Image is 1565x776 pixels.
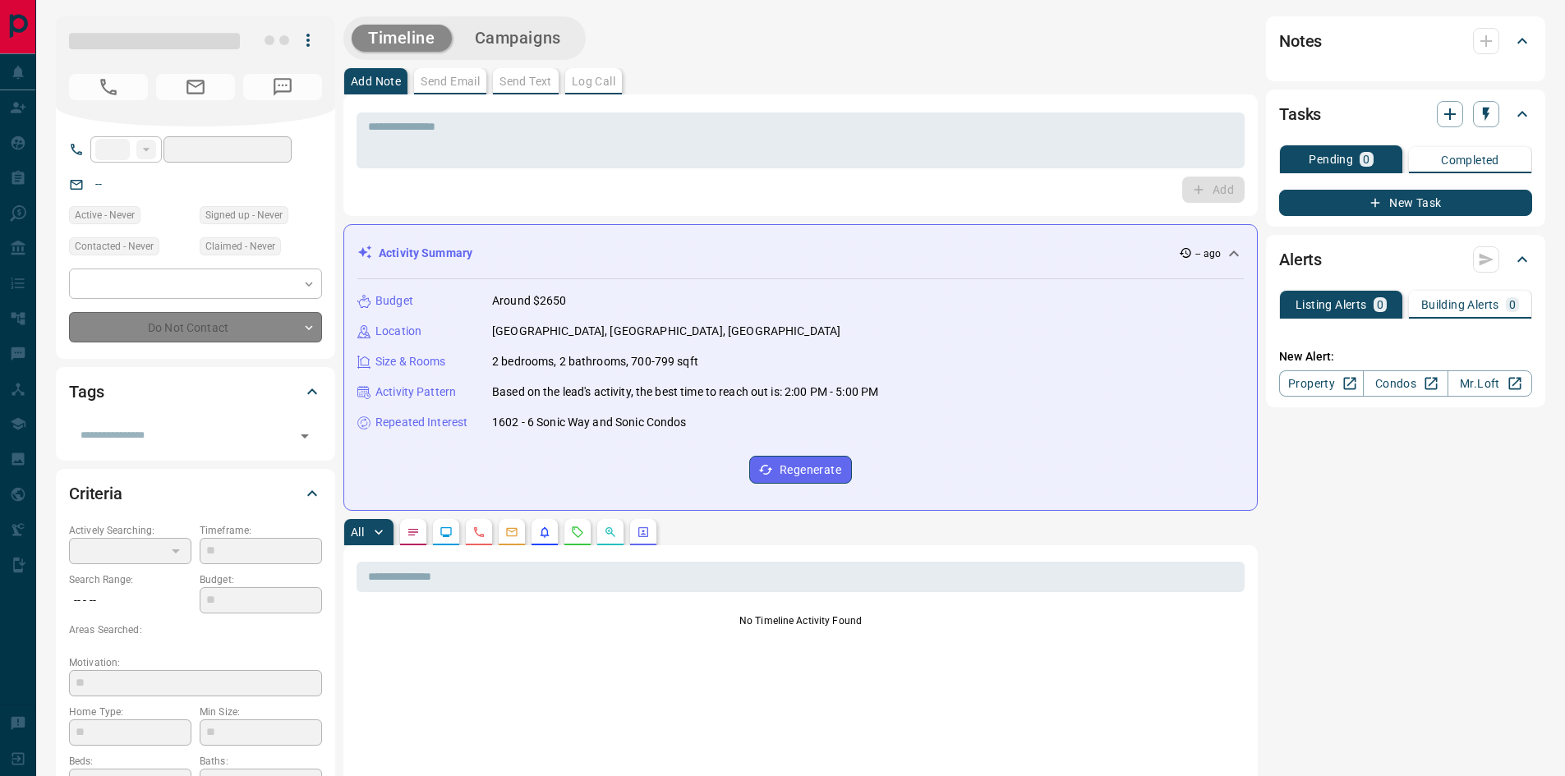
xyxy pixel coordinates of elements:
[1309,154,1353,165] p: Pending
[69,754,191,769] p: Beds:
[69,379,104,405] h2: Tags
[69,655,322,670] p: Motivation:
[205,238,275,255] span: Claimed - Never
[357,613,1245,628] p: No Timeline Activity Found
[69,622,322,637] p: Areas Searched:
[205,207,283,223] span: Signed up - Never
[604,526,617,539] svg: Opportunities
[1441,154,1499,166] p: Completed
[351,526,364,538] p: All
[200,754,322,769] p: Baths:
[1279,21,1532,61] div: Notes
[492,323,840,340] p: [GEOGRAPHIC_DATA], [GEOGRAPHIC_DATA], [GEOGRAPHIC_DATA]
[69,587,191,614] p: -- - --
[472,526,486,539] svg: Calls
[1421,299,1499,310] p: Building Alerts
[1279,190,1532,216] button: New Task
[637,526,650,539] svg: Agent Actions
[156,74,235,100] span: No Email
[505,526,518,539] svg: Emails
[95,177,102,191] a: --
[492,353,698,370] p: 2 bedrooms, 2 bathrooms, 700-799 sqft
[243,74,322,100] span: No Number
[69,474,322,513] div: Criteria
[571,526,584,539] svg: Requests
[200,572,322,587] p: Budget:
[69,572,191,587] p: Search Range:
[1296,299,1367,310] p: Listing Alerts
[749,456,852,484] button: Regenerate
[1363,370,1448,397] a: Condos
[69,74,148,100] span: No Number
[1279,28,1322,54] h2: Notes
[1279,94,1532,134] div: Tasks
[492,383,878,401] p: Based on the lead's activity, the best time to reach out is: 2:00 PM - 5:00 PM
[492,292,567,310] p: Around $2650
[352,25,452,52] button: Timeline
[357,238,1244,269] div: Activity Summary-- ago
[407,526,420,539] svg: Notes
[75,207,135,223] span: Active - Never
[200,523,322,538] p: Timeframe:
[351,76,401,87] p: Add Note
[69,523,191,538] p: Actively Searching:
[492,414,687,431] p: 1602 - 6 Sonic Way and Sonic Condos
[458,25,578,52] button: Campaigns
[375,414,467,431] p: Repeated Interest
[75,238,154,255] span: Contacted - Never
[1363,154,1369,165] p: 0
[1509,299,1516,310] p: 0
[538,526,551,539] svg: Listing Alerts
[379,245,472,262] p: Activity Summary
[375,323,421,340] p: Location
[375,383,456,401] p: Activity Pattern
[69,480,122,507] h2: Criteria
[1279,348,1532,365] p: New Alert:
[1377,299,1383,310] p: 0
[440,526,453,539] svg: Lead Browsing Activity
[375,292,413,310] p: Budget
[69,705,191,719] p: Home Type:
[1279,101,1321,127] h2: Tasks
[375,353,446,370] p: Size & Rooms
[1279,240,1532,279] div: Alerts
[1279,246,1322,273] h2: Alerts
[69,312,322,342] div: Do Not Contact
[69,372,322,411] div: Tags
[1448,370,1532,397] a: Mr.Loft
[1195,246,1221,261] p: -- ago
[200,705,322,719] p: Min Size:
[1279,370,1364,397] a: Property
[293,425,316,448] button: Open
